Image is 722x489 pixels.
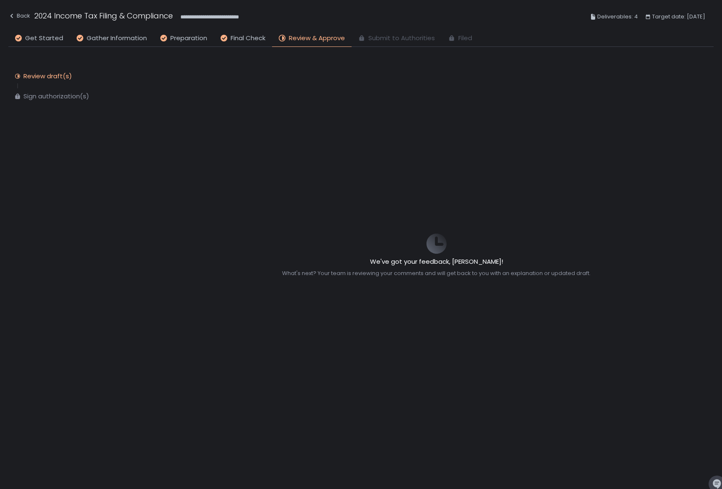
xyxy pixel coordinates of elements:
span: Deliverables: 4 [597,12,638,22]
span: Gather Information [87,33,147,43]
span: Final Check [231,33,265,43]
div: Sign authorization(s) [23,92,89,100]
h1: 2024 Income Tax Filing & Compliance [34,10,173,21]
span: Review & Approve [289,33,345,43]
button: Back [8,10,30,24]
h2: We've got your feedback, [PERSON_NAME]! [282,257,591,267]
div: Review draft(s) [23,72,72,80]
span: Preparation [170,33,207,43]
div: What's next? Your team is reviewing your comments and will get back to you with an explanation or... [282,270,591,277]
span: Get Started [25,33,63,43]
div: Back [8,11,30,21]
span: Filed [458,33,472,43]
span: Submit to Authorities [368,33,435,43]
span: Target date: [DATE] [652,12,705,22]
